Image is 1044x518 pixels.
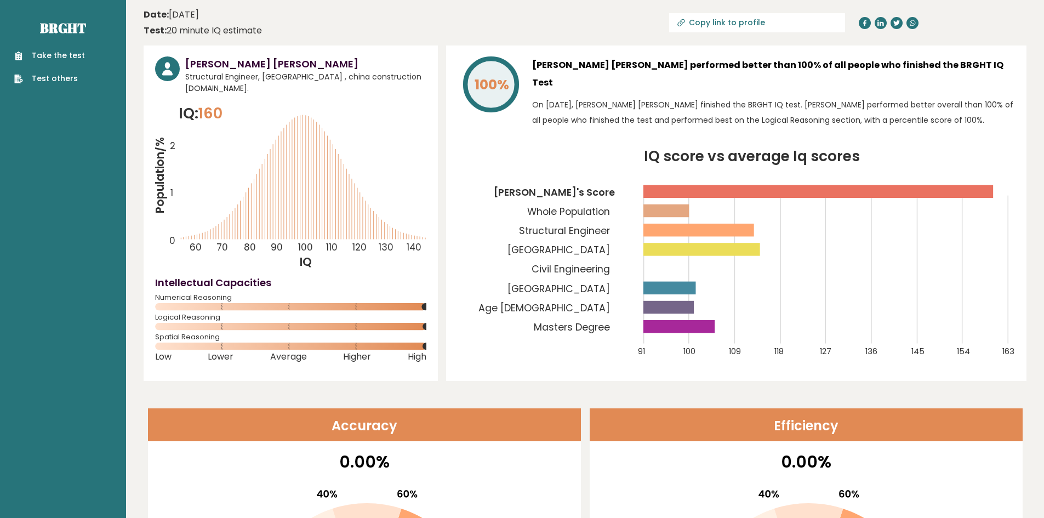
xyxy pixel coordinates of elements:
tspan: [GEOGRAPHIC_DATA] [507,282,610,295]
header: Efficiency [590,408,1023,441]
tspan: 100% [475,75,509,94]
tspan: 136 [866,346,878,357]
p: 0.00% [597,449,1016,474]
tspan: 1 [170,186,173,200]
tspan: 90 [271,241,283,254]
tspan: IQ [300,254,312,270]
tspan: 120 [352,241,367,254]
tspan: Civil Engineering [532,263,610,276]
tspan: 60 [190,241,202,254]
tspan: [PERSON_NAME]'s Score [494,186,615,199]
h3: [PERSON_NAME] [PERSON_NAME] [185,56,426,71]
span: Average [270,355,307,359]
div: 20 minute IQ estimate [144,24,262,37]
time: [DATE] [144,8,199,21]
span: Spatial Reasoning [155,335,426,339]
tspan: 127 [820,346,832,357]
tspan: 2 [170,140,175,153]
tspan: 163 [1002,346,1014,357]
span: Low [155,355,172,359]
h3: [PERSON_NAME] [PERSON_NAME] performed better than 100% of all people who finished the BRGHT IQ Test [532,56,1015,92]
p: On [DATE], [PERSON_NAME] [PERSON_NAME] finished the BRGHT IQ test. [PERSON_NAME] performed better... [532,97,1015,128]
span: Higher [343,355,371,359]
tspan: Masters Degree [534,321,610,334]
span: Structural Engineer, [GEOGRAPHIC_DATA] , china construction [DOMAIN_NAME]. [185,71,426,94]
tspan: 110 [326,241,338,254]
p: IQ: [179,103,223,124]
tspan: 145 [911,346,925,357]
tspan: Age [DEMOGRAPHIC_DATA] [478,301,610,315]
span: High [408,355,426,359]
span: Lower [208,355,233,359]
tspan: 154 [957,346,970,357]
span: 160 [198,103,223,123]
b: Test: [144,24,167,37]
span: Logical Reasoning [155,315,426,320]
tspan: 130 [379,241,394,254]
tspan: Whole Population [527,205,610,218]
tspan: 0 [169,234,175,247]
tspan: 91 [638,346,645,357]
tspan: 70 [216,241,228,254]
b: Date: [144,8,169,21]
span: Numerical Reasoning [155,295,426,300]
a: Brght [40,19,86,37]
header: Accuracy [148,408,581,441]
tspan: [GEOGRAPHIC_DATA] [507,243,610,257]
tspan: 109 [729,346,741,357]
a: Test others [14,73,85,84]
h4: Intellectual Capacities [155,275,426,290]
tspan: 100 [683,346,695,357]
tspan: Population/% [152,137,168,214]
tspan: IQ score vs average Iq scores [644,146,860,166]
tspan: 80 [244,241,256,254]
tspan: Structural Engineer [519,224,610,237]
tspan: 140 [407,241,421,254]
a: Take the test [14,50,85,61]
tspan: 118 [774,346,784,357]
tspan: 100 [298,241,313,254]
p: 0.00% [155,449,574,474]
